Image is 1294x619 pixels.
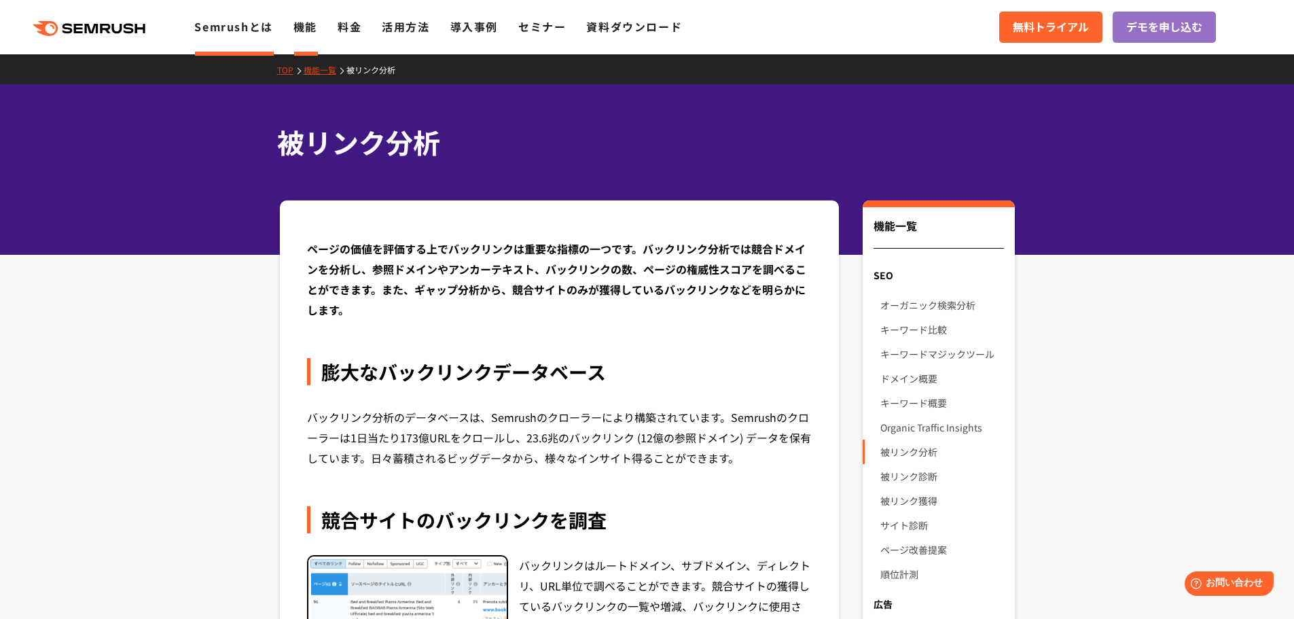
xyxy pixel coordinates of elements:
[304,64,346,75] a: 機能一覧
[346,64,406,75] a: 被リンク分析
[307,407,812,468] div: バックリンク分析のデータベースは、Semrushのクローラーにより構築されています。Semrushのクローラーは1日当たり173億URLをクロールし、23.6兆のバックリンク (12億の参照ドメ...
[277,122,1004,162] h1: 被リンク分析
[880,317,1003,342] a: キーワード比較
[293,18,317,35] a: 機能
[880,415,1003,440] a: Organic Traffic Insights
[450,18,498,35] a: 導入事例
[880,440,1003,464] a: 被リンク分析
[1126,18,1202,36] span: デモを申し込む
[999,12,1102,43] a: 無料トライアル
[338,18,361,35] a: 料金
[1173,566,1279,604] iframe: Help widget launcher
[863,263,1014,287] div: SEO
[307,358,812,385] div: 膨大なバックリンクデータベース
[307,506,812,533] div: 競合サイトのバックリンクを調査
[382,18,429,35] a: 活用方法
[1113,12,1216,43] a: デモを申し込む
[880,537,1003,562] a: ページ改善提案
[880,562,1003,586] a: 順位計測
[518,18,566,35] a: セミナー
[863,592,1014,616] div: 広告
[586,18,682,35] a: 資料ダウンロード
[880,464,1003,489] a: 被リンク診断
[1013,18,1089,36] span: 無料トライアル
[880,293,1003,317] a: オーガニック検索分析
[307,238,812,320] div: ページの価値を評価する上でバックリンクは重要な指標の一つです。バックリンク分析では競合ドメインを分析し、参照ドメインやアンカーテキスト、バックリンクの数、ページの権威性スコアを調べることができま...
[880,366,1003,391] a: ドメイン概要
[880,513,1003,537] a: サイト診断
[880,391,1003,415] a: キーワード概要
[277,64,304,75] a: TOP
[194,18,272,35] a: Semrushとは
[874,217,1003,249] div: 機能一覧
[880,489,1003,513] a: 被リンク獲得
[880,342,1003,366] a: キーワードマジックツール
